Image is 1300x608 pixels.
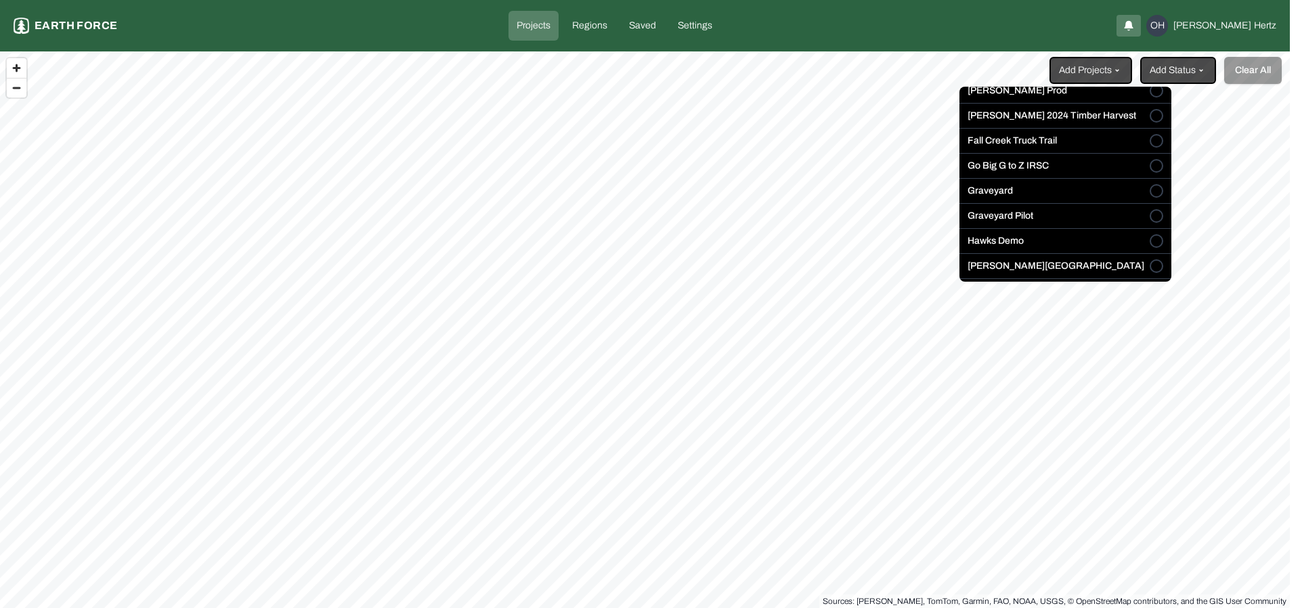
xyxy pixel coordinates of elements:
[968,159,1049,173] label: Go Big G to Z IRSC
[968,84,1067,97] label: [PERSON_NAME] Prod
[968,184,1013,198] label: Graveyard
[7,78,26,97] button: Zoom out
[968,109,1136,123] label: [PERSON_NAME] 2024 Timber Harvest
[823,594,1286,608] div: Sources: [PERSON_NAME], TomTom, Garmin, FAO, NOAA, USGS, © OpenStreetMap contributors, and the GI...
[7,58,26,78] button: Zoom in
[959,87,1171,282] div: Add Projects
[968,134,1057,148] label: Fall Creek Truck Trail
[968,259,1144,273] label: [PERSON_NAME][GEOGRAPHIC_DATA]
[968,209,1033,223] label: Graveyard Pilot
[968,234,1024,248] label: Hawks Demo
